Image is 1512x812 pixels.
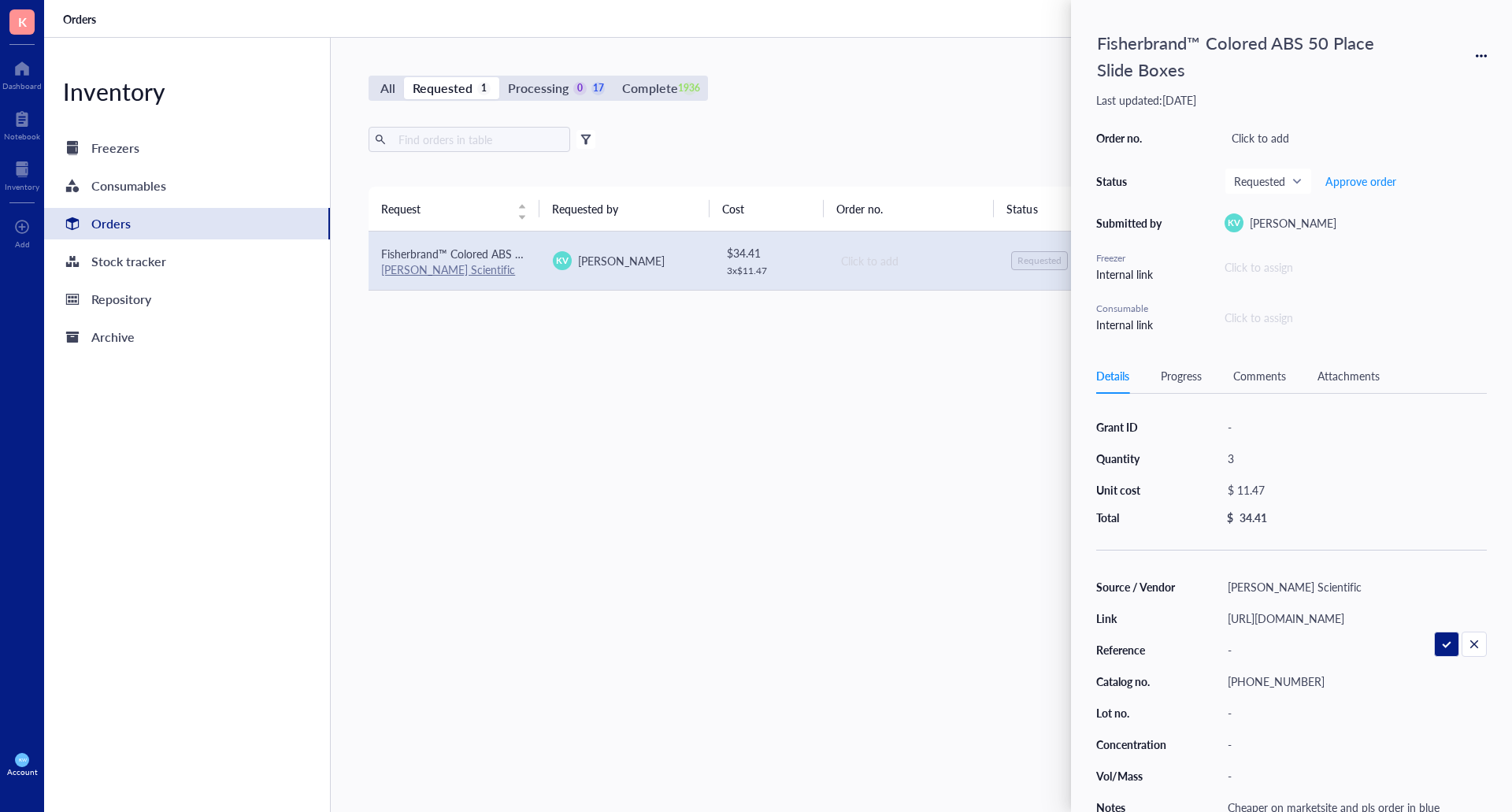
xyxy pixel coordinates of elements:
[477,82,491,95] div: 1
[557,254,569,267] span: KV
[1096,483,1177,497] div: Unit cost
[91,288,151,310] div: Repository
[1225,309,1487,326] div: Click to assign
[1096,643,1177,657] div: Reference
[1221,765,1487,787] div: -
[1221,639,1487,661] div: -
[91,213,131,235] div: Orders
[381,246,614,261] span: Fisherbrand™ Colored ABS 50 Place Slide Boxes
[380,77,395,99] div: All
[1096,302,1167,316] div: Consumable
[413,77,472,99] div: Requested
[44,284,330,315] a: Repository
[5,182,39,191] div: Inventory
[44,170,330,202] a: Consumables
[1096,265,1167,283] div: Internal link
[1240,510,1267,525] div: 34.41
[91,326,135,348] div: Archive
[63,12,99,26] a: Orders
[1221,702,1487,724] div: -
[1221,670,1487,692] div: [PHONE_NUMBER]
[1228,217,1240,230] span: KV
[7,767,38,777] div: Account
[578,253,665,269] span: [PERSON_NAME]
[1221,479,1480,501] div: $ 11.47
[727,244,815,261] div: $ 34.41
[1090,25,1421,87] div: Fisherbrand™ Colored ABS 50 Place Slide Boxes
[1096,216,1167,230] div: Submitted by
[1096,251,1167,265] div: Freezer
[4,106,40,141] a: Notebook
[1096,510,1177,525] div: Total
[1017,254,1062,267] div: Requested
[91,175,166,197] div: Consumables
[44,208,330,239] a: Orders
[381,261,515,277] a: [PERSON_NAME] Scientific
[622,77,677,99] div: Complete
[1096,131,1167,145] div: Order no.
[1096,174,1167,188] div: Status
[841,252,986,269] div: Click to add
[1096,367,1129,384] div: Details
[727,265,815,277] div: 3 x $ 11.47
[539,187,710,231] th: Requested by
[18,757,26,762] span: KW
[15,239,30,249] div: Add
[1096,769,1177,783] div: Vol/Mass
[1096,706,1177,720] div: Lot no.
[369,187,539,231] th: Request
[369,76,708,101] div: segmented control
[591,82,605,95] div: 17
[827,232,999,291] td: Click to add
[1096,674,1177,688] div: Catalog no.
[1096,611,1177,625] div: Link
[381,200,508,217] span: Request
[4,132,40,141] div: Notebook
[1096,93,1487,107] div: Last updated: [DATE]
[1225,127,1487,149] div: Click to add
[1234,174,1299,188] span: Requested
[44,246,330,277] a: Stock tracker
[994,187,1107,231] th: Status
[573,82,587,95] div: 0
[1096,451,1177,465] div: Quantity
[1227,510,1233,525] div: $
[683,82,696,95] div: 1936
[2,81,42,91] div: Dashboard
[1317,367,1380,384] div: Attachments
[1096,316,1167,333] div: Internal link
[1096,420,1177,434] div: Grant ID
[1096,580,1177,594] div: Source / Vendor
[1325,169,1397,194] button: Approve order
[1161,367,1202,384] div: Progress
[91,250,166,273] div: Stock tracker
[2,56,42,91] a: Dashboard
[1250,215,1336,231] span: [PERSON_NAME]
[1096,737,1177,751] div: Concentration
[44,76,330,107] div: Inventory
[824,187,995,231] th: Order no.
[1221,576,1487,598] div: [PERSON_NAME] Scientific
[392,128,564,151] input: Find orders in table
[1233,367,1286,384] div: Comments
[710,187,823,231] th: Cost
[44,321,330,353] a: Archive
[1221,447,1487,469] div: 3
[1225,258,1487,276] div: Click to assign
[1221,416,1487,438] div: -
[18,12,27,32] span: K
[44,132,330,164] a: Freezers
[1325,175,1396,187] span: Approve order
[1221,733,1487,755] div: -
[5,157,39,191] a: Inventory
[91,137,139,159] div: Freezers
[508,77,569,99] div: Processing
